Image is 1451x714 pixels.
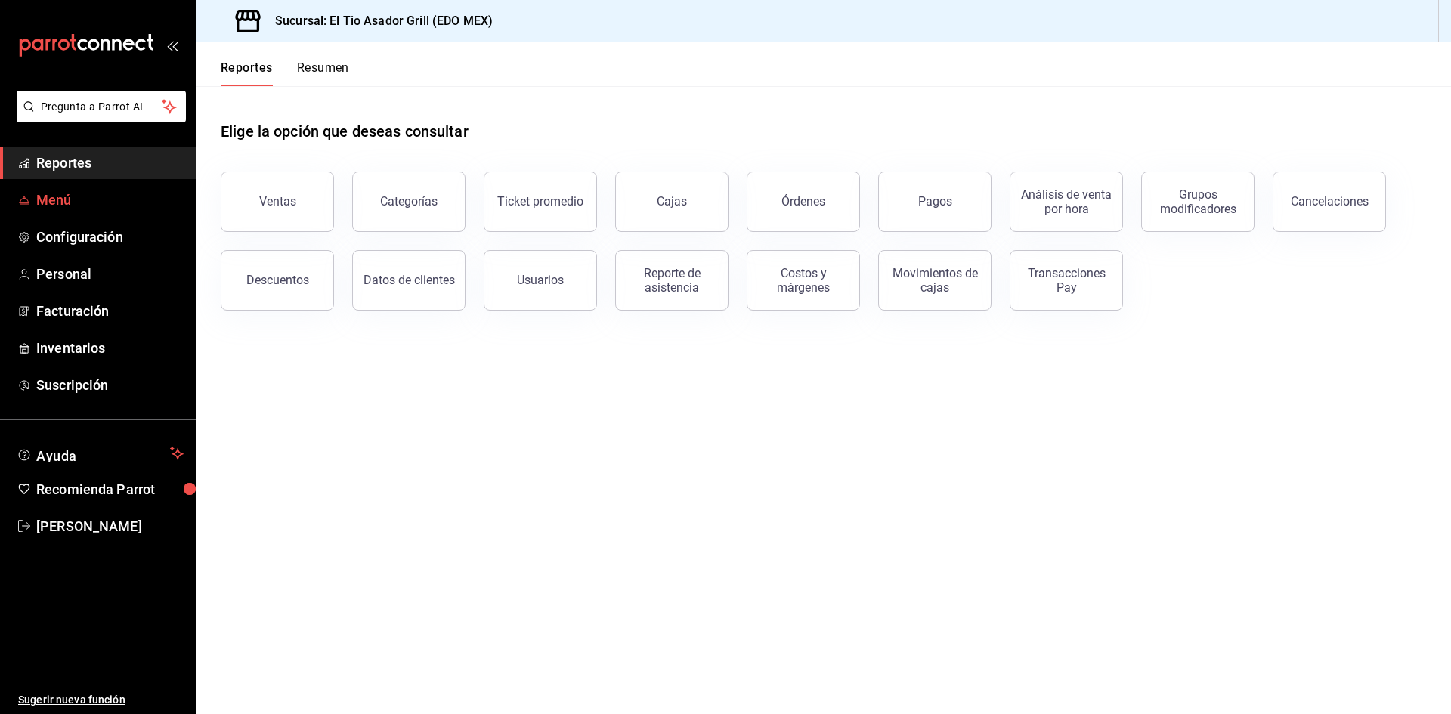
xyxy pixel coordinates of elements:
[36,479,184,499] span: Recomienda Parrot
[747,250,860,311] button: Costos y márgenes
[36,264,184,284] span: Personal
[615,250,729,311] button: Reporte de asistencia
[1151,187,1245,216] div: Grupos modificadores
[1019,266,1113,295] div: Transacciones Pay
[246,273,309,287] div: Descuentos
[484,250,597,311] button: Usuarios
[657,194,687,209] div: Cajas
[36,444,164,462] span: Ayuda
[878,172,992,232] button: Pagos
[497,194,583,209] div: Ticket promedio
[615,172,729,232] button: Cajas
[484,172,597,232] button: Ticket promedio
[17,91,186,122] button: Pregunta a Parrot AI
[36,153,184,173] span: Reportes
[11,110,186,125] a: Pregunta a Parrot AI
[352,172,466,232] button: Categorías
[625,266,719,295] div: Reporte de asistencia
[41,99,162,115] span: Pregunta a Parrot AI
[878,250,992,311] button: Movimientos de cajas
[36,301,184,321] span: Facturación
[36,375,184,395] span: Suscripción
[1010,172,1123,232] button: Análisis de venta por hora
[36,190,184,210] span: Menú
[888,266,982,295] div: Movimientos de cajas
[1273,172,1386,232] button: Cancelaciones
[221,172,334,232] button: Ventas
[36,516,184,536] span: [PERSON_NAME]
[1010,250,1123,311] button: Transacciones Pay
[747,172,860,232] button: Órdenes
[263,12,493,30] h3: Sucursal: El Tio Asador Grill (EDO MEX)
[18,692,184,708] span: Sugerir nueva función
[517,273,564,287] div: Usuarios
[259,194,296,209] div: Ventas
[1141,172,1255,232] button: Grupos modificadores
[918,194,952,209] div: Pagos
[781,194,825,209] div: Órdenes
[297,60,349,86] button: Resumen
[352,250,466,311] button: Datos de clientes
[364,273,455,287] div: Datos de clientes
[1019,187,1113,216] div: Análisis de venta por hora
[221,120,469,143] h1: Elige la opción que deseas consultar
[221,60,349,86] div: navigation tabs
[36,227,184,247] span: Configuración
[1291,194,1369,209] div: Cancelaciones
[221,250,334,311] button: Descuentos
[756,266,850,295] div: Costos y márgenes
[166,39,178,51] button: open_drawer_menu
[36,338,184,358] span: Inventarios
[221,60,273,86] button: Reportes
[380,194,438,209] div: Categorías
